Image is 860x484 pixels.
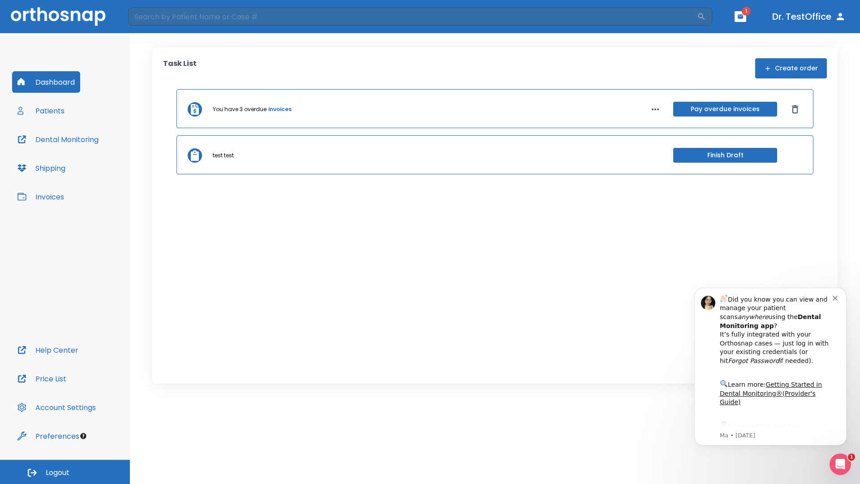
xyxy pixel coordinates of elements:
[12,186,69,207] button: Invoices
[213,105,267,113] p: You have 3 overdue
[848,454,855,461] span: 1
[12,339,84,361] button: Help Center
[152,19,159,26] button: Dismiss notification
[742,7,751,16] span: 1
[12,157,71,179] button: Shipping
[673,148,777,163] button: Finish Draft
[46,468,69,478] span: Logout
[12,397,101,418] button: Account Settings
[213,151,234,160] p: test test
[755,58,827,78] button: Create order
[12,425,85,447] button: Preferences
[681,274,860,460] iframe: Intercom notifications message
[79,432,87,440] div: Tooltip anchor
[163,58,197,78] p: Task List
[788,102,802,117] button: Dismiss
[12,129,104,150] button: Dental Monitoring
[12,100,70,121] button: Patients
[39,146,152,192] div: Download the app: | ​ Let us know if you need help getting started!
[12,71,80,93] button: Dashboard
[39,148,119,164] a: App Store
[128,8,697,26] input: Search by Patient Name or Case #
[11,7,106,26] img: Orthosnap
[39,157,152,165] p: Message from Ma, sent 1w ago
[673,102,777,117] button: Pay overdue invoices
[769,9,849,25] button: Dr. TestOffice
[12,368,72,389] button: Price List
[830,454,851,475] iframe: Intercom live chat
[268,105,292,113] a: invoices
